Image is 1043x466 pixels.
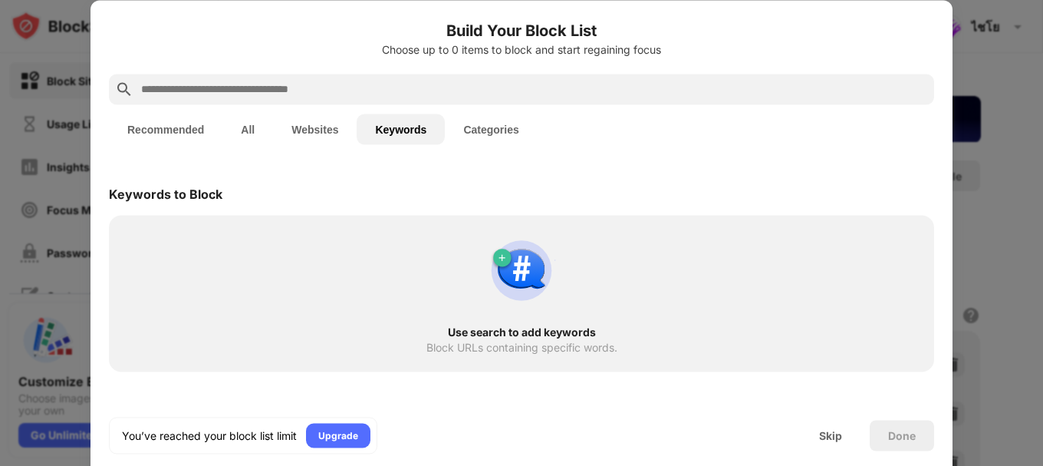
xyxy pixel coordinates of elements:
[273,114,357,144] button: Websites
[222,114,273,144] button: All
[485,233,558,307] img: block-by-keyword.svg
[888,429,916,441] div: Done
[109,186,222,201] div: Keywords to Block
[137,326,906,338] div: Use search to add keywords
[109,43,934,55] div: Choose up to 0 items to block and start regaining focus
[109,18,934,41] h6: Build Your Block List
[122,428,297,443] div: You’ve reached your block list limit
[318,428,358,443] div: Upgrade
[819,429,842,441] div: Skip
[115,80,133,98] img: search.svg
[357,114,445,144] button: Keywords
[426,341,617,353] div: Block URLs containing specific words.
[445,114,537,144] button: Categories
[109,114,222,144] button: Recommended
